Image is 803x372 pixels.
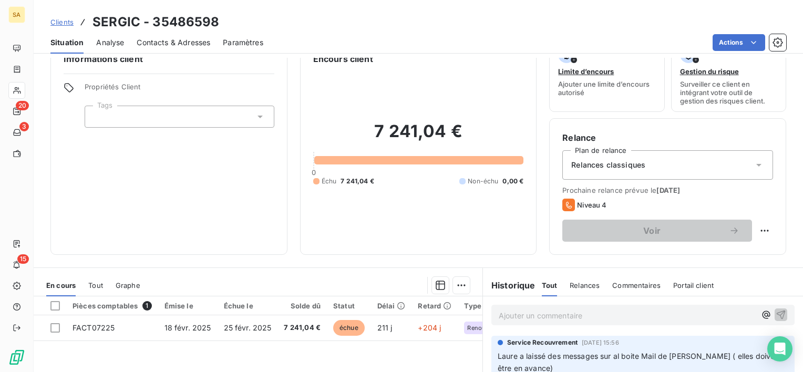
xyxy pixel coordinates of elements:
[94,112,102,121] input: Ajouter une valeur
[767,336,792,361] div: Open Intercom Messenger
[558,80,655,97] span: Ajouter une limite d’encours autorisé
[19,122,29,131] span: 3
[483,279,536,292] h6: Historique
[341,177,374,186] span: 7 241,04 €
[562,186,773,194] span: Prochaine relance prévue le
[468,177,498,186] span: Non-échu
[333,320,365,336] span: échue
[612,281,661,290] span: Commentaires
[223,37,263,48] span: Paramètres
[673,281,714,290] span: Portail client
[671,39,786,112] button: Gestion du risqueSurveiller ce client en intégrant votre outil de gestion des risques client.
[85,82,274,97] span: Propriétés Client
[224,302,272,310] div: Échue le
[17,254,29,264] span: 15
[502,177,523,186] span: 0,00 €
[142,301,152,311] span: 1
[571,160,645,170] span: Relances classiques
[562,131,773,144] h6: Relance
[570,281,600,290] span: Relances
[16,101,29,110] span: 20
[88,281,103,290] span: Tout
[418,323,441,332] span: +204 j
[313,121,524,152] h2: 7 241,04 €
[377,302,406,310] div: Délai
[562,220,752,242] button: Voir
[46,281,76,290] span: En cours
[50,18,74,26] span: Clients
[467,325,513,331] span: Renouvellement 2025
[116,281,140,290] span: Graphe
[549,39,664,112] button: Limite d’encoursAjouter une limite d’encours autorisé
[164,302,211,310] div: Émise le
[542,281,558,290] span: Tout
[50,37,84,48] span: Situation
[558,67,614,76] span: Limite d’encours
[680,67,739,76] span: Gestion du risque
[92,13,220,32] h3: SERGIC - 35486598
[313,53,373,65] h6: Encours client
[137,37,210,48] span: Contacts & Adresses
[73,301,152,311] div: Pièces comptables
[507,338,578,347] span: Service Recouvrement
[464,302,532,310] div: Type de facturation
[713,34,765,51] button: Actions
[418,302,451,310] div: Retard
[312,168,316,177] span: 0
[164,323,211,332] span: 18 févr. 2025
[50,17,74,27] a: Clients
[577,201,606,209] span: Niveau 4
[8,349,25,366] img: Logo LeanPay
[575,226,729,235] span: Voir
[8,6,25,23] div: SA
[377,323,393,332] span: 211 j
[680,80,777,105] span: Surveiller ce client en intégrant votre outil de gestion des risques client.
[322,177,337,186] span: Échu
[96,37,124,48] span: Analyse
[284,323,321,333] span: 7 241,04 €
[333,302,365,310] div: Statut
[284,302,321,310] div: Solde dû
[64,53,274,65] h6: Informations client
[224,323,272,332] span: 25 févr. 2025
[73,323,115,332] span: FACT07225
[656,186,680,194] span: [DATE]
[582,339,619,346] span: [DATE] 15:56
